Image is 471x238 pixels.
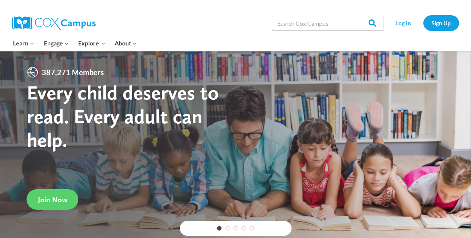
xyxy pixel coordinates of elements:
[13,38,34,48] span: Learn
[249,226,254,231] a: 5
[225,226,230,231] a: 2
[27,189,79,210] a: Join Now
[27,80,219,152] strong: Every child deserves to read. Every adult can help.
[12,16,96,30] img: Cox Campus
[9,35,142,51] nav: Primary Navigation
[217,226,222,231] a: 1
[78,38,105,48] span: Explore
[38,195,67,204] span: Join Now
[233,226,238,231] a: 3
[423,15,459,31] a: Sign Up
[387,15,459,31] nav: Secondary Navigation
[387,15,420,31] a: Log In
[115,38,137,48] span: About
[272,16,384,31] input: Search Cox Campus
[241,226,246,231] a: 4
[39,66,107,78] span: 387,271 Members
[44,38,69,48] span: Engage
